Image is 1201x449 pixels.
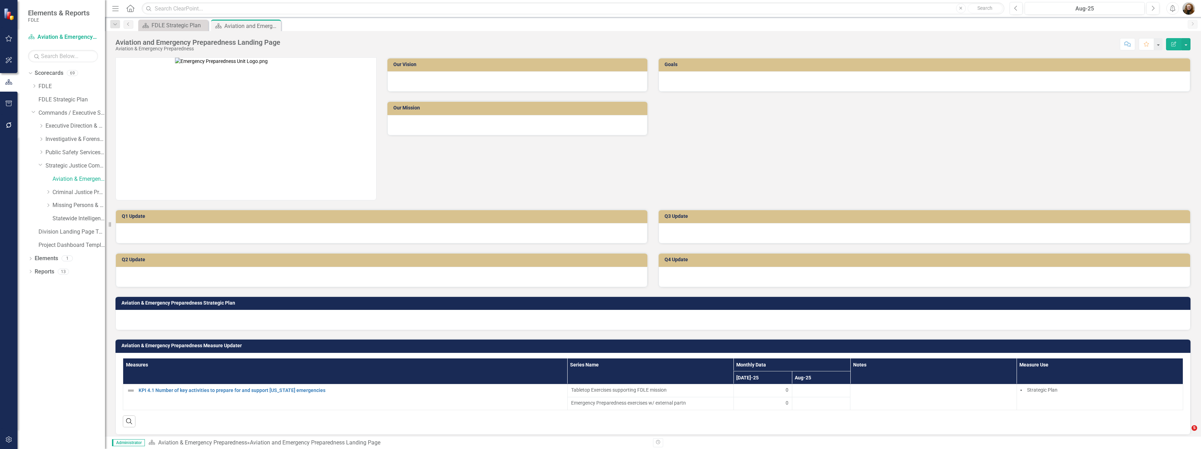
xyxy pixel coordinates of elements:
img: Not Defined [127,386,135,395]
iframe: Intercom live chat [1177,425,1194,442]
a: Public Safety Services Command [45,149,105,157]
span: Strategic Plan [1027,387,1058,393]
a: Investigative & Forensic Services Command [45,135,105,143]
h3: Aviation & Emergency Preparedness Measure Updater [121,343,1187,348]
div: Aviation and Emergency Preparedness Landing Page [250,439,380,446]
a: FDLE Strategic Plan [38,96,105,104]
input: Search Below... [28,50,98,62]
a: Aviation & Emergency Preparedness [158,439,247,446]
a: FDLE Strategic Plan [140,21,206,30]
td: Double-Click to Edit [792,397,850,410]
td: Double-Click to Edit [850,384,1017,410]
h3: Aviation & Emergency Preparedness Strategic Plan [121,300,1187,306]
div: Aviation and Emergency Preparedness Landing Page [115,38,280,46]
a: Commands / Executive Support Branch [38,109,105,117]
div: 1 [62,256,73,262]
a: Reports [35,268,54,276]
small: FDLE [28,17,90,23]
td: Double-Click to Edit [733,384,792,397]
span: Emergency Preparedness exercises w/ external partn [571,399,730,406]
td: Double-Click to Edit [733,397,792,410]
td: Double-Click to Edit [1017,384,1183,410]
h3: Q4 Update [665,257,1187,262]
button: Aug-25 [1025,2,1145,15]
h3: Q2 Update [122,257,644,262]
h3: Q1 Update [122,214,644,219]
span: 0 [786,399,788,406]
td: Double-Click to Edit Right Click for Context Menu [123,384,568,410]
a: Project Dashboard Template [38,241,105,249]
div: 69 [67,70,78,76]
div: Aug-25 [1027,5,1142,13]
span: 0 [786,386,788,393]
div: Aviation and Emergency Preparedness Landing Page [224,22,279,30]
div: » [148,439,648,447]
td: Double-Click to Edit [567,397,733,410]
a: Elements [35,255,58,263]
td: Double-Click to Edit [567,384,733,397]
a: Criminal Justice Professionalism, Standards & Training Services [52,188,105,197]
a: Division Landing Page Template [38,228,105,236]
a: Statewide Intelligence [52,215,105,223]
a: Missing Persons & Offender Enforcement [52,201,105,209]
div: FDLE Strategic Plan [152,21,206,30]
h3: Our Vision [393,62,644,67]
span: 5 [1192,425,1197,431]
div: 13 [58,269,69,275]
a: Strategic Justice Command [45,162,105,170]
a: Scorecards [35,69,63,77]
td: Double-Click to Edit [792,384,850,397]
img: Emergency Preparedness Unit Logo.png [175,58,317,200]
button: Search [968,3,1003,13]
img: ClearPoint Strategy [3,8,16,20]
span: Tabletop Exercises supporting FDLE mission [571,386,730,393]
a: Executive Direction & Business Support [45,122,105,130]
span: Elements & Reports [28,9,90,17]
img: Jennifer Siddoway [1182,2,1195,15]
a: FDLE [38,83,105,91]
h3: Our Mission [393,105,644,111]
a: Aviation & Emergency Preparedness [28,33,98,41]
a: KPI 4.1 Number of key activities to prepare for and support [US_STATE] emergencies [139,388,564,393]
input: Search ClearPoint... [142,2,1004,15]
span: Administrator [112,439,145,446]
span: Search [977,5,992,11]
a: Aviation & Emergency Preparedness [52,175,105,183]
h3: Q3 Update [665,214,1187,219]
h3: Goals [665,62,1187,67]
div: Aviation & Emergency Preparedness [115,46,280,51]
